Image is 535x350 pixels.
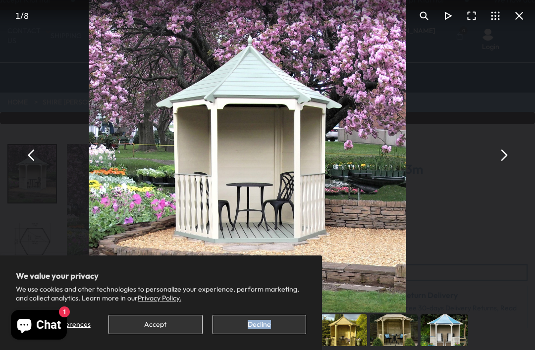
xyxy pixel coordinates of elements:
button: Toggle zoom level [412,4,436,28]
button: Toggle thumbnails [483,4,507,28]
h2: We value your privacy [16,271,306,280]
p: We use cookies and other technologies to personalize your experience, perform marketing, and coll... [16,285,306,302]
button: Close [507,4,531,28]
button: Decline [213,315,306,334]
inbox-online-store-chat: Shopify online store chat [8,310,70,342]
button: Next [491,144,515,167]
span: 8 [24,10,29,21]
button: Previous [20,144,44,167]
span: 1 [15,10,20,21]
div: / [4,4,40,28]
a: Privacy Policy. [138,294,181,302]
button: Accept [108,315,202,334]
